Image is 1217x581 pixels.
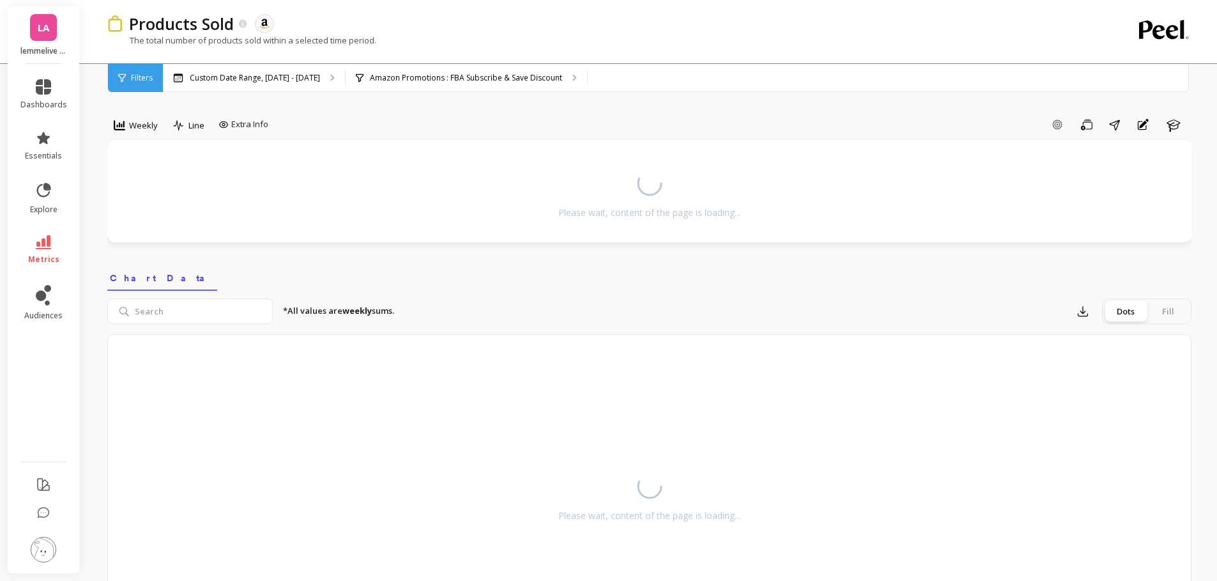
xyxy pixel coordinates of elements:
[20,100,67,110] span: dashboards
[28,254,59,265] span: metrics
[342,305,372,316] strong: weekly
[31,537,56,562] img: profile picture
[190,73,320,83] p: Custom Date Range, [DATE] - [DATE]
[1147,301,1189,321] div: Fill
[107,261,1191,291] nav: Tabs
[107,35,376,46] p: The total number of products sold within a selected time period.
[38,20,49,35] span: LA
[24,311,63,321] span: audiences
[370,73,562,83] p: Amazon Promotions : FBA Subscribe & Save Discount
[30,205,57,215] span: explore
[107,15,123,31] img: header icon
[131,73,153,83] span: Filters
[558,206,740,219] div: Please wait, content of the page is loading...
[283,305,394,318] p: *All values are sums.
[259,18,270,29] img: api.amazon.svg
[558,509,740,522] div: Please wait, content of the page is loading...
[110,272,215,284] span: Chart Data
[129,120,158,132] span: Weekly
[1105,301,1147,321] div: Dots
[188,120,204,132] span: Line
[129,13,234,35] p: Products Sold
[231,118,268,131] span: Extra Info
[20,46,67,56] p: lemmelive - Amazon
[25,151,62,161] span: essentials
[107,298,273,324] input: Search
